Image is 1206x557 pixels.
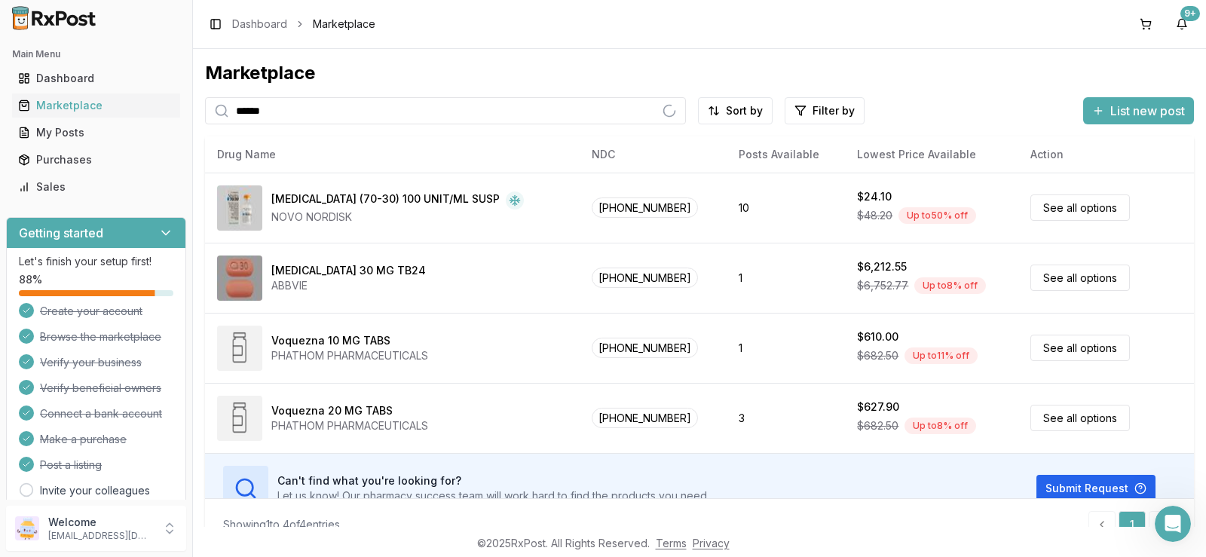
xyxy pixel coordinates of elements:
[857,189,892,204] div: $24.10
[19,224,103,242] h3: Getting started
[6,121,186,145] button: My Posts
[727,136,845,173] th: Posts Available
[12,119,180,146] a: My Posts
[857,208,892,223] span: $48.20
[6,66,186,90] button: Dashboard
[904,418,976,434] div: Up to 8 % off
[277,473,709,488] h3: Can't find what you're looking for?
[313,17,375,32] span: Marketplace
[40,304,142,319] span: Create your account
[48,515,153,530] p: Welcome
[592,268,698,288] span: [PHONE_NUMBER]
[12,146,180,173] a: Purchases
[40,329,161,344] span: Browse the marketplace
[40,483,150,498] a: Invite your colleagues
[857,399,899,415] div: $627.90
[1036,475,1155,502] button: Submit Request
[48,530,153,542] p: [EMAIL_ADDRESS][DOMAIN_NAME]
[813,103,855,118] span: Filter by
[223,517,340,532] div: Showing 1 to 4 of 4 entries
[6,93,186,118] button: Marketplace
[271,263,426,278] div: [MEDICAL_DATA] 30 MG TB24
[232,17,375,32] nav: breadcrumb
[693,537,730,549] a: Privacy
[15,516,39,540] img: User avatar
[726,103,763,118] span: Sort by
[1083,97,1194,124] button: List new post
[271,278,426,293] div: ABBVIE
[845,136,1018,173] th: Lowest Price Available
[40,355,142,370] span: Verify your business
[857,348,898,363] span: $682.50
[6,175,186,199] button: Sales
[857,278,908,293] span: $6,752.77
[12,92,180,119] a: Marketplace
[727,243,845,313] td: 1
[232,17,287,32] a: Dashboard
[19,272,42,287] span: 88 %
[12,48,180,60] h2: Main Menu
[1030,335,1130,361] a: See all options
[1083,105,1194,120] a: List new post
[40,458,102,473] span: Post a listing
[277,488,709,503] p: Let us know! Our pharmacy success team will work hard to find the products you need.
[592,408,698,428] span: [PHONE_NUMBER]
[727,313,845,383] td: 1
[1030,194,1130,221] a: See all options
[40,406,162,421] span: Connect a bank account
[592,197,698,218] span: [PHONE_NUMBER]
[18,125,174,140] div: My Posts
[1180,6,1200,21] div: 9+
[857,259,907,274] div: $6,212.55
[656,537,687,549] a: Terms
[217,396,262,441] img: Voquezna 20 MG TABS
[40,432,127,447] span: Make a purchase
[592,338,698,358] span: [PHONE_NUMBER]
[18,71,174,86] div: Dashboard
[271,210,524,225] div: NOVO NORDISK
[18,179,174,194] div: Sales
[271,418,428,433] div: PHATHOM PHARMACEUTICALS
[271,333,390,348] div: Voquezna 10 MG TABS
[217,326,262,371] img: Voquezna 10 MG TABS
[205,136,580,173] th: Drug Name
[1155,506,1191,542] iframe: Intercom live chat
[1030,265,1130,291] a: See all options
[40,381,161,396] span: Verify beneficial owners
[12,173,180,200] a: Sales
[271,403,393,418] div: Voquezna 20 MG TABS
[217,185,262,231] img: NovoLIN 70/30 (70-30) 100 UNIT/ML SUSP
[1119,511,1146,538] a: 1
[217,256,262,301] img: Rinvoq 30 MG TB24
[857,329,898,344] div: $610.00
[1018,136,1194,173] th: Action
[727,383,845,453] td: 3
[857,418,898,433] span: $682.50
[1170,12,1194,36] button: 9+
[18,98,174,113] div: Marketplace
[1088,511,1176,538] nav: pagination
[271,348,428,363] div: PHATHOM PHARMACEUTICALS
[6,6,103,30] img: RxPost Logo
[698,97,773,124] button: Sort by
[785,97,865,124] button: Filter by
[1030,405,1130,431] a: See all options
[271,191,500,210] div: [MEDICAL_DATA] (70-30) 100 UNIT/ML SUSP
[6,148,186,172] button: Purchases
[19,254,173,269] p: Let's finish your setup first!
[904,347,978,364] div: Up to 11 % off
[205,61,1194,85] div: Marketplace
[914,277,986,294] div: Up to 8 % off
[580,136,727,173] th: NDC
[727,173,845,243] td: 10
[898,207,976,224] div: Up to 50 % off
[18,152,174,167] div: Purchases
[1110,102,1185,120] span: List new post
[12,65,180,92] a: Dashboard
